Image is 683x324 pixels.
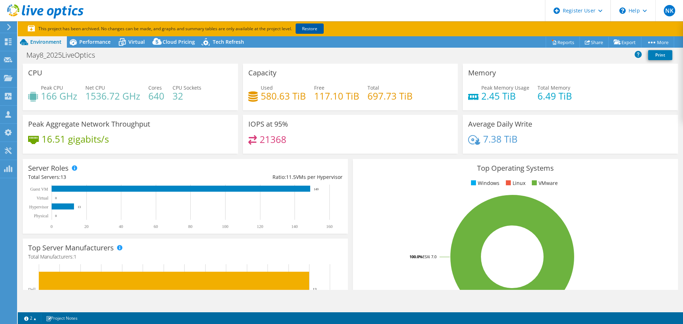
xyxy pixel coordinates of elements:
span: Cores [148,84,162,91]
text: Dell [28,287,36,292]
li: VMware [530,179,558,187]
text: 0 [55,196,57,200]
span: Tech Refresh [213,38,244,45]
text: 160 [326,224,333,229]
text: 0 [51,224,53,229]
a: Share [579,37,609,48]
span: Performance [79,38,111,45]
span: 11.5 [286,174,296,180]
text: Physical [34,213,48,218]
text: 80 [188,224,192,229]
text: Virtual [37,196,49,201]
div: Total Servers: [28,173,185,181]
span: Cloud Pricing [163,38,195,45]
text: 100 [222,224,228,229]
tspan: 100.0% [409,254,423,259]
a: Reports [546,37,580,48]
span: 1 [74,253,76,260]
h4: 166 GHz [41,92,77,100]
span: NK [664,5,675,16]
text: 149 [314,187,319,191]
h4: 6.49 TiB [538,92,572,100]
h3: Server Roles [28,164,69,172]
h3: Memory [468,69,496,77]
span: 13 [60,174,66,180]
span: Peak CPU [41,84,63,91]
h3: Capacity [248,69,276,77]
span: Free [314,84,324,91]
h4: 2.45 TiB [481,92,529,100]
a: Restore [296,23,324,34]
h3: IOPS at 95% [248,120,288,128]
h4: 7.38 TiB [483,135,518,143]
a: 2 [19,314,41,323]
h4: 32 [173,92,201,100]
span: CPU Sockets [173,84,201,91]
span: Environment [30,38,62,45]
text: 120 [257,224,263,229]
h3: Peak Aggregate Network Throughput [28,120,150,128]
a: Project Notes [41,314,83,323]
tspan: ESXi 7.0 [423,254,436,259]
h4: 16.51 gigabits/s [42,135,109,143]
text: 13 [313,287,317,291]
a: Export [608,37,641,48]
h3: Top Server Manufacturers [28,244,114,252]
li: Linux [504,179,525,187]
li: Windows [469,179,499,187]
text: Hypervisor [29,205,48,209]
h1: May8_2025LiveOptics [23,51,106,59]
a: Print [648,50,672,60]
text: 60 [154,224,158,229]
text: 0 [55,214,57,218]
h4: 580.63 TiB [261,92,306,100]
h4: 697.73 TiB [367,92,413,100]
h4: 640 [148,92,164,100]
text: 40 [119,224,123,229]
span: Total [367,84,379,91]
h3: Top Operating Systems [358,164,673,172]
text: 20 [84,224,89,229]
h4: Total Manufacturers: [28,253,343,261]
span: Net CPU [85,84,105,91]
h3: CPU [28,69,42,77]
span: Total Memory [538,84,570,91]
text: 13 [78,205,81,209]
h3: Average Daily Write [468,120,532,128]
a: More [641,37,674,48]
span: Peak Memory Usage [481,84,529,91]
h4: 117.10 TiB [314,92,359,100]
div: Ratio: VMs per Hypervisor [185,173,343,181]
svg: \n [619,7,626,14]
text: 140 [291,224,298,229]
text: Guest VM [30,187,48,192]
p: This project has been archived. No changes can be made, and graphs and summary tables are only av... [28,25,376,33]
h4: 1536.72 GHz [85,92,140,100]
span: Virtual [128,38,145,45]
span: Used [261,84,273,91]
h4: 21368 [260,136,286,143]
